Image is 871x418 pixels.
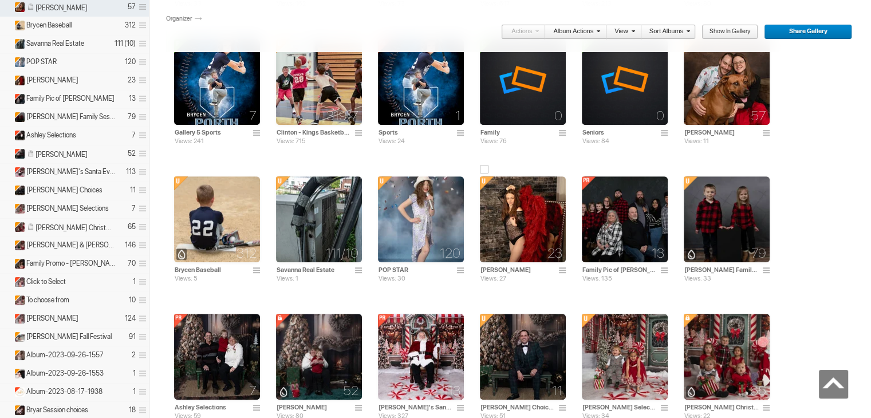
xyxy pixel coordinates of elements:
[10,240,25,250] ins: Unlisted Album
[480,127,555,137] input: Family
[26,149,88,158] span: A. Neece
[480,265,555,275] input: Kaitlyn
[277,275,298,282] span: Views: 1
[684,176,770,262] img: DSC_5678.webp
[277,137,305,145] span: Views: 715
[1,314,12,322] a: Expand
[554,111,562,120] span: 0
[378,265,454,275] input: POP STAR
[26,112,116,121] span: Craig's Family Session
[10,387,25,397] ins: Private Album
[175,275,197,282] span: Views: 5
[10,186,25,195] ins: Unlisted Album
[10,222,25,232] ins: Unlisted Album with password
[343,386,358,395] span: 52
[26,94,115,103] span: Family Pic of Craig
[379,275,405,282] span: Views: 30
[1,240,12,249] a: Expand
[1,369,12,377] a: Expand
[582,275,612,282] span: Views: 135
[26,2,88,11] span: Evelyn
[1,350,12,359] a: Expand
[26,332,112,341] span: Fulton Fall Festival
[684,265,759,275] input: Craig's Family Session
[1,21,12,29] a: Expand
[480,137,507,145] span: Views: 76
[378,176,464,262] img: DSC_4015.webp
[26,314,78,323] span: Leslie D.
[26,131,76,140] span: Ashley Selections
[641,25,690,40] a: Sort Albums
[378,39,464,125] img: Brycen_Softball.webp
[379,137,405,145] span: Views: 24
[1,277,12,286] a: Expand
[378,127,454,137] input: Sports
[684,137,709,145] span: Views: 11
[26,405,88,415] span: Bryar Session choices
[684,275,711,282] span: Views: 33
[249,111,257,120] span: 7
[26,57,57,66] span: POP STAR
[276,265,352,275] input: Savanna Real Estate
[175,137,204,145] span: Views: 241
[1,76,12,84] a: Expand
[26,387,103,396] span: Album-2023-08-17-1938
[480,402,555,412] input: Ciara Choices
[480,176,566,262] img: DSC_0366-Edit.webp
[652,249,664,258] span: 13
[1,94,12,102] a: Expand
[1,39,12,48] a: Expand
[26,277,66,286] span: Click to Select
[1,204,12,212] a: Expand
[701,25,750,40] span: Show in Gallery
[276,314,362,400] img: DSC_5326.webp
[10,259,25,269] ins: Unlisted Album
[26,186,103,195] span: Ciara Choices
[378,402,454,412] input: Niki's Santa Event
[701,25,758,40] a: Show in Gallery
[501,25,539,40] a: Actions
[1,222,12,231] a: Expand
[684,39,770,125] img: DSC_7020-Edit.webp
[582,402,657,412] input: Jennifer Selections
[10,405,25,415] ins: Unlisted Album
[657,386,664,395] span: 7
[10,39,25,49] ins: Unlisted Album
[26,350,104,360] span: Album-2023-09-26-1557
[174,265,250,275] input: Brycen Baseball
[750,386,766,395] span: 65
[276,402,352,412] input: A. Neece
[26,204,109,213] span: Jennifer Selections
[174,39,260,125] img: Brycen_Softball.webp
[751,249,766,258] span: 79
[1,332,12,341] a: Expand
[26,240,116,250] span: Ciara & Tom Family
[26,76,78,85] span: Kaitlyn
[174,176,260,262] img: DSC_6671.webp
[26,369,104,378] span: Album-2023-09-26-1553
[10,131,25,140] ins: Private Album
[443,386,460,395] span: 113
[276,127,352,137] input: Clinton - Kings Basketball Camp
[480,314,566,400] img: DSC_3640-Edit.webp
[1,131,12,139] a: Expand
[480,275,506,282] span: Views: 27
[10,314,25,324] ins: Private Album
[606,25,635,40] a: View
[10,57,25,67] ins: Unlisted Album
[582,127,657,137] input: Seniors
[26,39,84,48] span: Savanna Real Estate
[10,76,25,85] ins: Unlisted Album
[174,127,250,137] input: Gallery 5 Sports
[237,249,257,258] span: 312
[10,204,25,214] ins: Unlisted Album
[174,402,250,412] input: Ashley Selections
[440,249,460,258] span: 120
[10,94,25,104] ins: Private Album
[26,259,116,268] span: Family Promo - Leslie
[26,295,69,305] span: To choose from
[378,314,464,400] img: DSC_4322.webp
[582,314,668,400] img: DSC_3986.webp
[26,21,72,30] span: Brycen Baseball
[764,25,844,40] span: Share Gallery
